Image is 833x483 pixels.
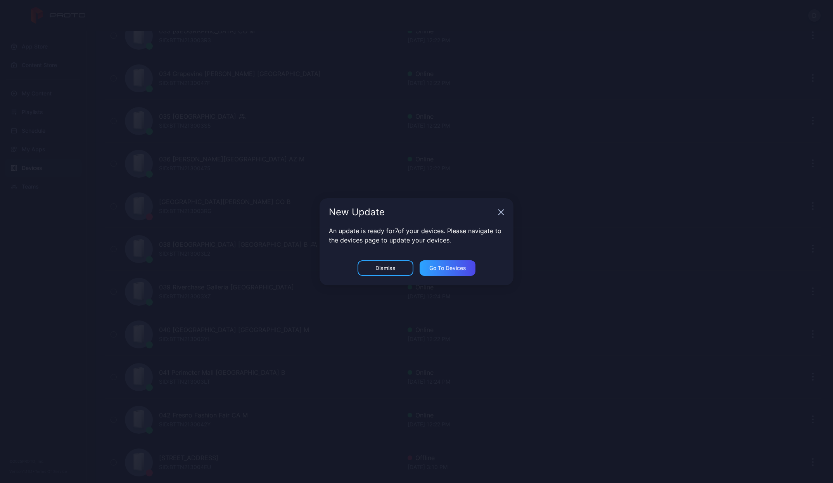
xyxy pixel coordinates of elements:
button: Go to devices [420,260,475,276]
button: Dismiss [358,260,413,276]
div: New Update [329,208,495,217]
p: An update is ready for 7 of your devices. Please navigate to the devices page to update your devi... [329,226,504,245]
div: Dismiss [375,265,396,271]
div: Go to devices [429,265,466,271]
